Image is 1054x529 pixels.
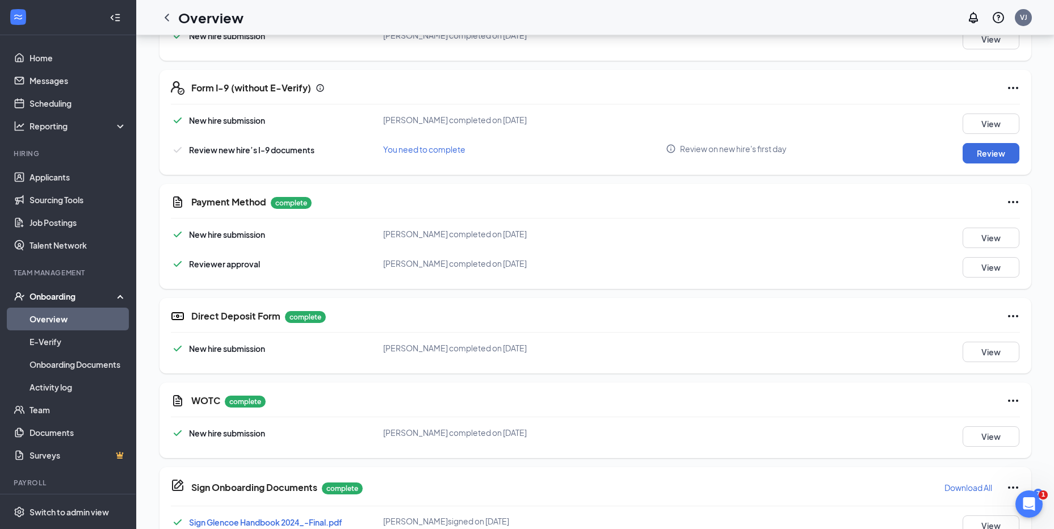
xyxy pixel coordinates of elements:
p: complete [322,482,363,494]
button: View [963,29,1019,49]
div: Hiring [14,149,124,158]
span: [PERSON_NAME] completed on [DATE] [383,229,527,239]
a: Job Postings [30,211,127,234]
a: Applicants [30,166,127,188]
a: Sign Glencoe Handbook 2024_-Final.pdf [189,517,342,527]
svg: CompanyDocumentIcon [171,478,184,492]
div: VJ [1020,12,1027,22]
svg: Checkmark [171,257,184,271]
a: Home [30,47,127,69]
a: Documents [30,421,127,444]
span: New hire submission [189,115,265,125]
svg: Info [316,83,325,93]
a: Overview [30,308,127,330]
svg: QuestionInfo [992,11,1005,24]
svg: Ellipses [1006,81,1020,95]
div: Onboarding [30,291,117,302]
div: 7 [1034,489,1043,498]
svg: Checkmark [171,114,184,127]
a: SurveysCrown [30,444,127,467]
svg: Checkmark [171,29,184,43]
h5: Payment Method [191,196,266,208]
svg: Notifications [967,11,980,24]
p: complete [225,396,266,408]
svg: Ellipses [1006,309,1020,323]
svg: Checkmark [171,228,184,241]
span: New hire submission [189,343,265,354]
svg: Analysis [14,120,25,132]
p: complete [271,197,312,209]
button: View [963,114,1019,134]
h5: WOTC [191,394,220,407]
svg: Checkmark [171,342,184,355]
div: Switch to admin view [30,506,109,518]
span: New hire submission [189,31,265,41]
span: You need to complete [383,144,465,154]
div: [PERSON_NAME] signed on [DATE] [383,515,666,527]
h5: Sign Onboarding Documents [191,481,317,494]
svg: CustomFormIcon [171,195,184,209]
svg: Settings [14,506,25,518]
p: complete [285,311,326,323]
div: Payroll [14,478,124,488]
span: [PERSON_NAME] completed on [DATE] [383,30,527,40]
svg: Info [666,144,676,154]
span: 1 [1039,490,1048,499]
button: View [963,426,1019,447]
a: Team [30,398,127,421]
svg: Ellipses [1006,481,1020,494]
span: [PERSON_NAME] completed on [DATE] [383,258,527,268]
button: Download All [944,478,993,497]
span: Review new hire’s I-9 documents [189,145,314,155]
span: New hire submission [189,428,265,438]
div: Team Management [14,268,124,278]
svg: Ellipses [1006,195,1020,209]
span: New hire submission [189,229,265,240]
h1: Overview [178,8,243,27]
iframe: Intercom live chat [1015,490,1043,518]
svg: Ellipses [1006,394,1020,408]
button: View [963,228,1019,248]
a: Scheduling [30,92,127,115]
span: [PERSON_NAME] completed on [DATE] [383,115,527,125]
a: Sourcing Tools [30,188,127,211]
button: Review [963,143,1019,163]
div: Reporting [30,120,127,132]
h5: Direct Deposit Form [191,310,280,322]
a: E-Verify [30,330,127,353]
span: [PERSON_NAME] completed on [DATE] [383,427,527,438]
h5: Form I-9 (without E-Verify) [191,82,311,94]
svg: FormI9EVerifyIcon [171,81,184,95]
p: Download All [944,482,992,493]
svg: Checkmark [171,143,184,157]
a: Talent Network [30,234,127,257]
span: [PERSON_NAME] completed on [DATE] [383,343,527,353]
svg: WorkstreamLogo [12,11,24,23]
a: Activity log [30,376,127,398]
svg: CustomFormIcon [171,394,184,408]
svg: Checkmark [171,515,184,529]
button: View [963,342,1019,362]
button: View [963,257,1019,278]
svg: Collapse [110,12,121,23]
svg: ChevronLeft [160,11,174,24]
svg: Checkmark [171,426,184,440]
a: Messages [30,69,127,92]
span: Reviewer approval [189,259,260,269]
svg: DirectDepositIcon [171,309,184,323]
span: Review on new hire's first day [680,143,787,154]
a: Onboarding Documents [30,353,127,376]
svg: UserCheck [14,291,25,302]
